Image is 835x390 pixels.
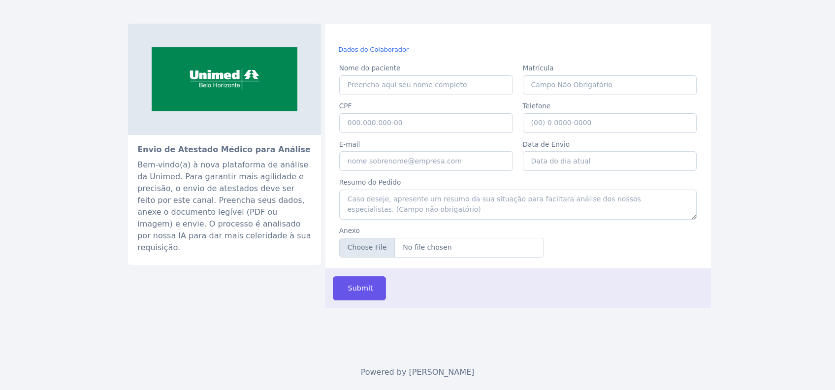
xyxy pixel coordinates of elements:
label: Matrícula [523,63,697,73]
span: Powered by [PERSON_NAME] [361,367,475,377]
label: Telefone [523,101,697,111]
input: Preencha aqui seu nome completo [339,75,514,95]
button: Submit [333,276,386,300]
img: sistemaocemg.coop.br-unimed-bh-e-eleita-a-melhor-empresa-de-planos-de-saude-do-brasil-giro-2.png [128,24,321,135]
input: nome.sobrenome@empresa.com [339,151,514,171]
small: Dados do Colaborador [334,45,413,54]
input: Anexe-se aqui seu atestado (PDF ou Imagem) [339,238,544,258]
div: Bem-vindo(a) à nova plataforma de análise da Unimed. Para garantir mais agilidade e precisão, o e... [137,159,312,254]
label: CPF [339,101,514,111]
label: Resumo do Pedido [339,177,697,187]
input: (00) 0 0000-0000 [523,113,697,133]
label: Nome do paciente [339,63,514,73]
input: Campo Não Obrigatório [523,75,697,95]
input: 000.000.000-00 [339,113,514,133]
input: Data do dia atual [523,151,697,171]
h2: Envio de Atestado Médico para Análise [137,144,312,155]
label: Data de Envio [523,139,697,149]
span: Submit [346,283,373,294]
label: Anexo [339,226,544,235]
label: E-mail [339,139,514,149]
